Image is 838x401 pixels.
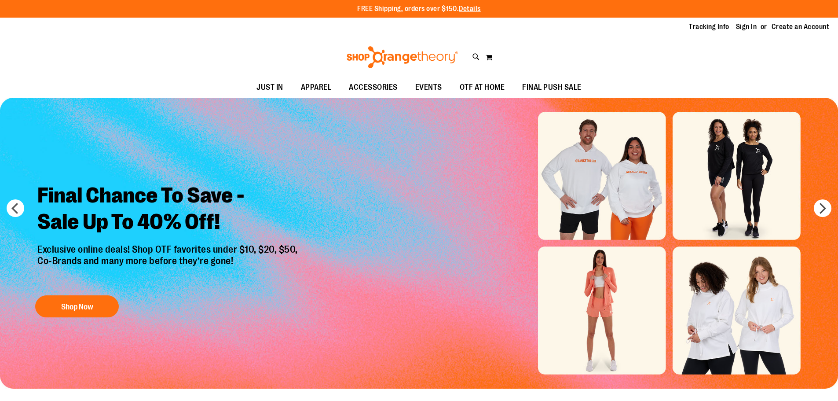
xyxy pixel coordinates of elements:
a: Create an Account [772,22,830,32]
p: FREE Shipping, orders over $150. [357,4,481,14]
a: OTF AT HOME [451,77,514,98]
a: EVENTS [406,77,451,98]
span: FINAL PUSH SALE [522,77,582,97]
a: ACCESSORIES [340,77,406,98]
span: OTF AT HOME [460,77,505,97]
a: Sign In [736,22,757,32]
span: EVENTS [415,77,442,97]
button: next [814,199,831,217]
a: Details [459,5,481,13]
span: ACCESSORIES [349,77,398,97]
a: FINAL PUSH SALE [513,77,590,98]
a: Tracking Info [689,22,729,32]
img: Shop Orangetheory [345,46,459,68]
a: APPAREL [292,77,340,98]
p: Exclusive online deals! Shop OTF favorites under $10, $20, $50, Co-Brands and many more before th... [31,244,307,287]
h2: Final Chance To Save - Sale Up To 40% Off! [31,176,307,244]
span: APPAREL [301,77,332,97]
span: JUST IN [256,77,283,97]
button: prev [7,199,24,217]
a: JUST IN [248,77,292,98]
a: Final Chance To Save -Sale Up To 40% Off! Exclusive online deals! Shop OTF favorites under $10, $... [31,176,307,322]
button: Shop Now [35,295,119,317]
